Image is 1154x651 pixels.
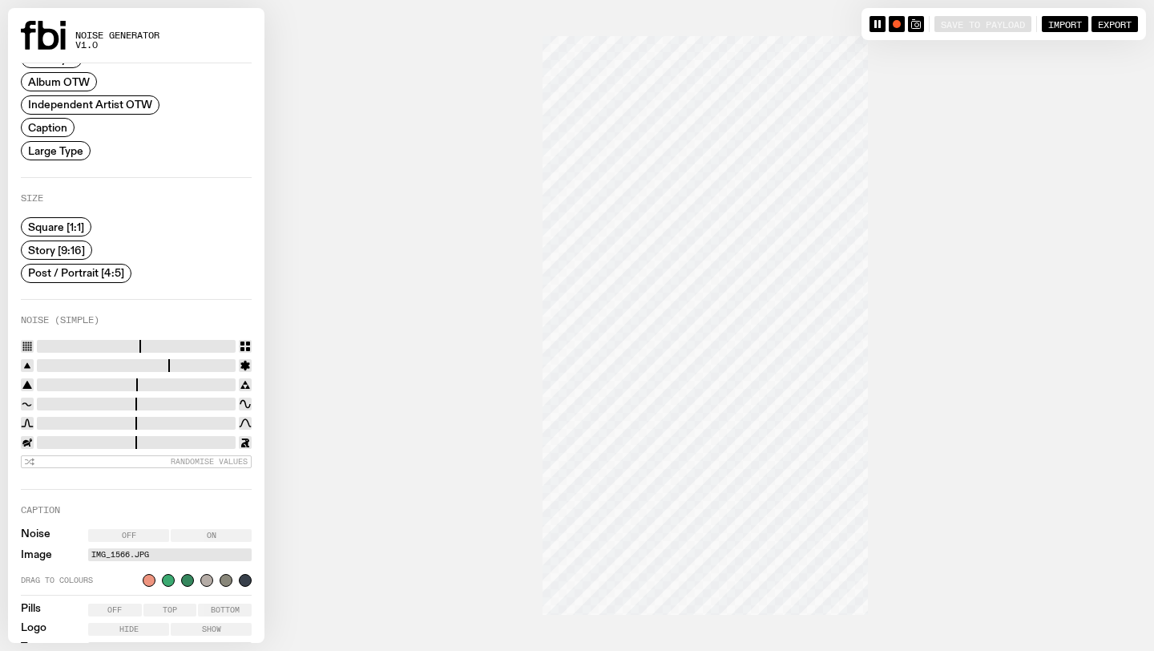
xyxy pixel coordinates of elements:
[28,221,84,233] span: Square [1:1]
[21,529,50,542] label: Noise
[934,16,1031,32] button: Save to Payload
[171,457,248,466] span: Randomise Values
[107,606,122,614] span: Off
[21,506,60,515] label: Caption
[21,604,41,617] label: Pills
[21,455,252,468] button: Randomise Values
[21,576,136,584] span: Drag to colours
[207,532,216,540] span: On
[1091,16,1138,32] button: Export
[28,122,67,134] span: Caption
[75,41,159,50] span: v1.0
[119,625,139,633] span: Hide
[21,623,46,636] label: Logo
[28,144,83,156] span: Large Type
[21,194,43,203] label: Size
[28,267,124,279] span: Post / Portrait [4:5]
[163,606,177,614] span: Top
[21,550,52,560] label: Image
[75,31,159,40] span: Noise Generator
[28,244,85,256] span: Story [9:16]
[91,548,248,561] label: IMG_1566.JPG
[21,316,99,325] label: Noise (Simple)
[941,18,1025,29] span: Save to Payload
[211,606,240,614] span: Bottom
[202,625,221,633] span: Show
[28,99,152,111] span: Independent Artist OTW
[1048,18,1082,29] span: Import
[1042,16,1088,32] button: Import
[28,75,90,87] span: Album OTW
[1098,18,1132,29] span: Export
[122,532,136,540] span: Off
